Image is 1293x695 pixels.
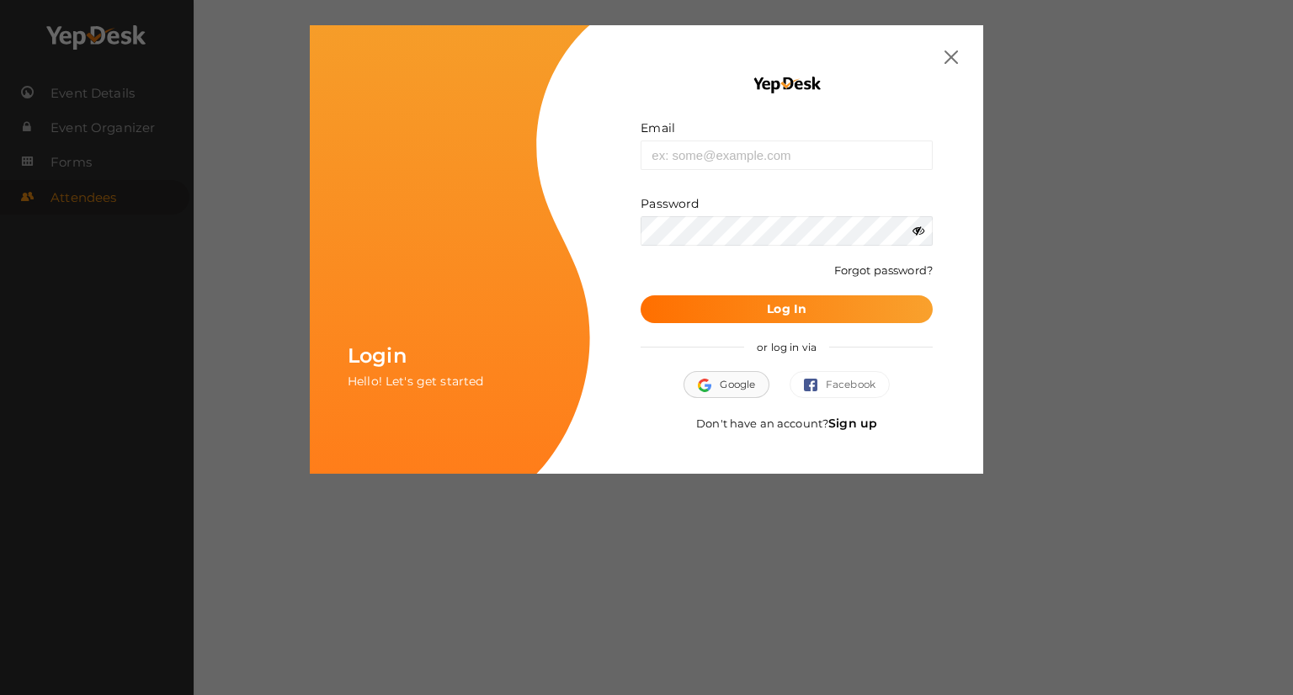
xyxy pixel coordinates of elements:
input: ex: some@example.com [641,141,933,170]
span: or log in via [744,328,829,366]
span: Hello! Let's get started [348,374,483,389]
button: Log In [641,295,933,323]
img: facebook.svg [804,379,826,392]
span: Login [348,343,407,368]
a: Forgot password? [834,263,933,277]
button: Facebook [790,371,890,398]
img: close.svg [944,50,958,64]
b: Log In [767,301,806,316]
img: YEP_black_cropped.png [752,76,822,94]
a: Sign up [828,416,877,431]
label: Email [641,119,675,136]
button: Google [684,371,769,398]
img: google.svg [698,379,720,392]
label: Password [641,195,699,212]
span: Don't have an account? [696,416,877,430]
